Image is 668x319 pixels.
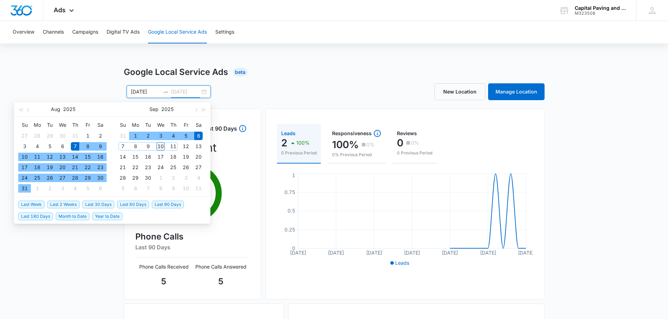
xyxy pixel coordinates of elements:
th: Su [116,119,129,131]
div: 25 [33,174,41,182]
div: 1 [83,132,92,140]
td: 2025-08-27 [56,173,69,183]
td: 2025-09-05 [81,183,94,194]
th: Fr [81,119,94,131]
td: 2025-08-03 [18,141,31,152]
div: 13 [58,153,67,161]
td: 2025-08-21 [69,162,81,173]
td: 2025-09-01 [129,131,142,141]
td: 2025-08-09 [94,141,107,152]
td: 2025-08-02 [94,131,107,141]
div: 14 [71,153,79,161]
div: 30 [58,132,67,140]
div: 22 [131,163,140,172]
div: 10 [156,142,165,151]
th: Th [167,119,180,131]
div: 8 [131,142,140,151]
td: 2025-10-11 [192,183,205,194]
div: 4 [71,184,79,193]
div: 5 [119,184,127,193]
button: Google Local Service Ads [148,21,207,43]
td: 2025-09-02 [43,183,56,194]
td: 2025-09-30 [142,173,154,183]
span: Last Week [18,201,45,208]
td: 2025-09-10 [154,141,167,152]
div: account name [575,5,626,11]
td: 2025-08-26 [43,173,56,183]
div: 23 [144,163,152,172]
td: 2025-09-23 [142,162,154,173]
div: 6 [131,184,140,193]
td: 2025-08-13 [56,152,69,162]
th: We [154,119,167,131]
td: 2025-09-27 [192,162,205,173]
button: Campaigns [72,21,98,43]
td: 2025-08-16 [94,152,107,162]
div: 31 [71,132,79,140]
div: 18 [33,163,41,172]
h1: Google Local Service Ads [124,66,228,78]
tspan: [DATE] [442,250,458,256]
div: 1 [131,132,140,140]
th: We [56,119,69,131]
div: 28 [71,174,79,182]
tspan: 0.25 [284,227,295,233]
td: 2025-09-04 [167,131,180,141]
span: Month to Date [56,213,89,220]
tspan: 0.5 [288,208,295,214]
div: 25 [169,163,177,172]
tspan: 1 [292,172,295,178]
th: Mo [31,119,43,131]
div: 31 [20,184,29,193]
p: 0% [366,142,375,147]
td: 2025-08-05 [43,141,56,152]
button: Aug [51,102,60,116]
td: 2025-09-04 [69,183,81,194]
td: 2025-09-16 [142,152,154,162]
td: 2025-08-20 [56,162,69,173]
button: Sep [149,102,158,116]
span: Leads [395,260,409,266]
td: 2025-10-10 [180,183,192,194]
p: 0% [411,140,419,145]
td: 2025-10-05 [116,183,129,194]
button: Settings [215,21,234,43]
td: 2025-08-28 [69,173,81,183]
a: Manage Location [488,83,545,100]
p: 100% [296,140,310,145]
span: Last 90 Days [152,201,184,208]
div: 7 [119,142,127,151]
td: 2025-07-28 [31,131,43,141]
td: 2025-08-30 [94,173,107,183]
button: 2025 [63,102,75,116]
td: 2025-09-22 [129,162,142,173]
div: 26 [182,163,190,172]
div: account id [575,11,626,16]
div: 3 [58,184,67,193]
td: 2025-08-07 [69,141,81,152]
td: 2025-10-07 [142,183,154,194]
td: 2025-09-09 [142,141,154,152]
div: 8 [83,142,92,151]
td: 2025-08-31 [18,183,31,194]
p: 0% Previous Period [332,152,382,158]
td: 2025-09-14 [116,152,129,162]
td: 2025-08-01 [81,131,94,141]
td: 2025-10-02 [167,173,180,183]
td: 2025-09-03 [154,131,167,141]
td: 2025-09-19 [180,152,192,162]
div: 4 [33,142,41,151]
div: 14 [119,153,127,161]
div: Reviews [397,131,432,136]
div: 2 [96,132,104,140]
span: to [163,89,168,95]
th: Sa [192,119,205,131]
div: 21 [119,163,127,172]
div: 2 [169,174,177,182]
div: 23 [96,163,104,172]
div: 29 [83,174,92,182]
td: 2025-09-07 [116,141,129,152]
div: 30 [96,174,104,182]
td: 2025-09-03 [56,183,69,194]
div: 24 [20,174,29,182]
